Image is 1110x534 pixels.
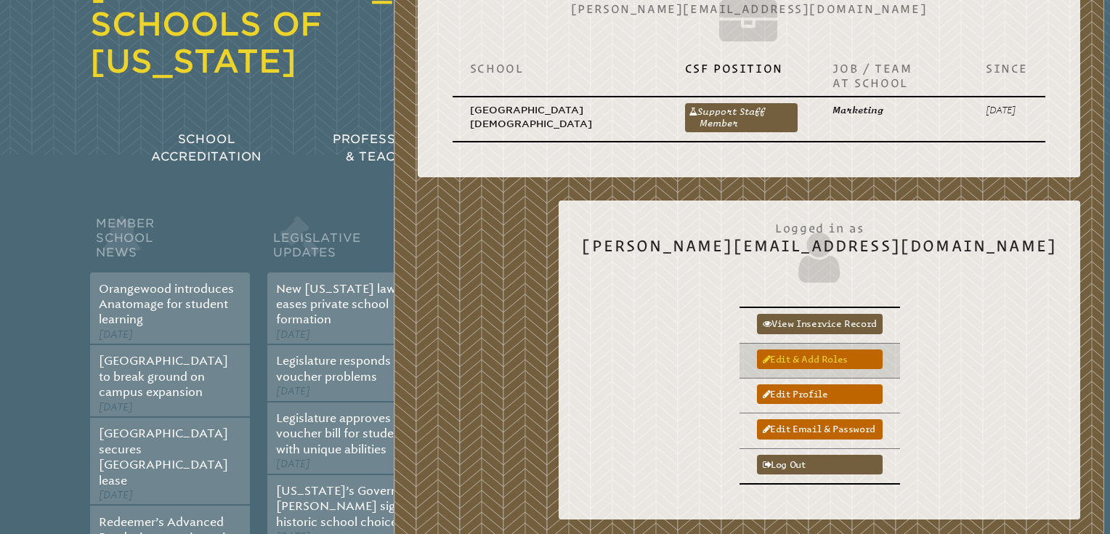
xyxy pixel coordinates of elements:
a: Log out [757,455,883,474]
span: [DATE] [276,385,310,397]
p: Since [986,61,1028,76]
a: [GEOGRAPHIC_DATA] secures [GEOGRAPHIC_DATA] lease [99,426,228,487]
span: Professional Development & Teacher Certification [333,132,545,163]
span: School Accreditation [151,132,262,163]
p: CSF Position [685,61,798,76]
span: [DATE] [99,489,133,501]
a: View inservice record [757,314,883,333]
a: Legislature approves voucher bill for students with unique abilities [276,411,411,456]
p: [GEOGRAPHIC_DATA][DEMOGRAPHIC_DATA] [470,103,650,132]
span: Logged in as [582,214,1057,237]
a: [US_STATE]’s Governor [PERSON_NAME] signs historic school choice bill [276,484,416,529]
span: [DATE] [276,328,310,341]
h2: Legislative Updates [267,213,427,272]
a: Orangewood introduces Anatomage for student learning [99,282,234,327]
p: Job / Team at School [832,61,951,90]
h2: [PERSON_NAME][EMAIL_ADDRESS][DOMAIN_NAME] [582,214,1057,286]
a: Edit & add roles [757,349,883,369]
span: [DATE] [99,401,133,413]
a: New [US_STATE] law eases private school formation [276,282,396,327]
h2: Member School News [90,213,250,272]
a: Edit profile [757,384,883,404]
span: [DATE] [99,328,133,341]
a: Support Staff Member [685,103,798,132]
a: Legislature responds to voucher problems [276,354,405,383]
p: School [470,61,650,76]
a: [GEOGRAPHIC_DATA] to break ground on campus expansion [99,354,228,399]
span: [DATE] [276,458,310,470]
p: [DATE] [986,103,1028,117]
a: Edit email & password [757,419,883,439]
p: Marketing [832,103,951,117]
